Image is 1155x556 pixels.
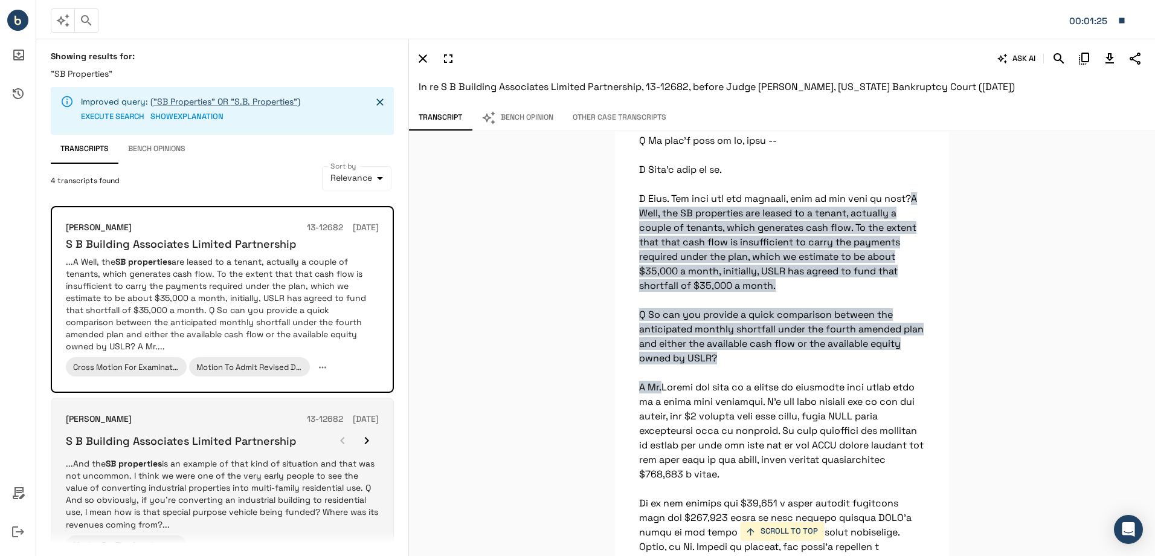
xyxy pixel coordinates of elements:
button: Transcripts [51,135,118,164]
button: Share Transcript [1125,48,1145,69]
p: ...And the is an example of that kind of situation and that was not uncommon. I think we were one... [66,457,379,530]
button: Bench Opinions [118,135,195,164]
button: SCROLL TO TOP [740,522,824,541]
button: Close [371,93,389,111]
button: Download Transcript [1099,48,1120,69]
em: SB properties [106,458,162,469]
h6: 13-12682 [307,221,343,234]
div: Matter: 443237.000006 [1069,13,1112,29]
em: SB properties [115,256,172,267]
span: Motion To Admit Revised D-9 Document Into Evidence [196,362,399,372]
button: Matter: 443237.000006 [1063,8,1132,33]
span: 4 transcripts found [51,175,120,187]
h6: Showing results for: [51,51,394,62]
p: Improved query: [81,95,300,108]
button: EXECUTE SEARCH [81,108,144,126]
button: Transcript [409,105,472,131]
button: SHOWEXPLANATION [150,108,224,126]
h6: 13-12682 [307,413,343,426]
button: Search [1049,48,1069,69]
span: Motion For The Appointment Of A Trustee [73,540,230,550]
label: Sort by [330,161,356,171]
p: ...A Well, the are leased to a tenant, actually a couple of tenants, which generates cash flow. T... [66,256,379,352]
a: ("SB Properties" OR "S.B. Properties") [150,96,300,107]
h6: S B Building Associates Limited Partnership [66,237,297,251]
button: ASK AI [995,48,1038,69]
button: Other Case Transcripts [563,105,676,131]
h6: [DATE] [353,221,379,234]
span: Cross Motion For Examination [73,362,184,372]
button: Copy Citation [1074,48,1095,69]
h6: [PERSON_NAME] [66,413,132,426]
p: "SB Properties" [51,68,394,80]
h6: [PERSON_NAME] [66,221,132,234]
div: Relevance [322,166,391,190]
button: Bench Opinion [472,105,563,131]
h6: S B Building Associates Limited Partnership [66,434,297,448]
div: Open Intercom Messenger [1114,515,1143,544]
span: In re S B Building Associates Limited Partnership, 13-12682, before Judge [PERSON_NAME], [US_STAT... [419,80,1015,93]
h6: [DATE] [353,413,379,426]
